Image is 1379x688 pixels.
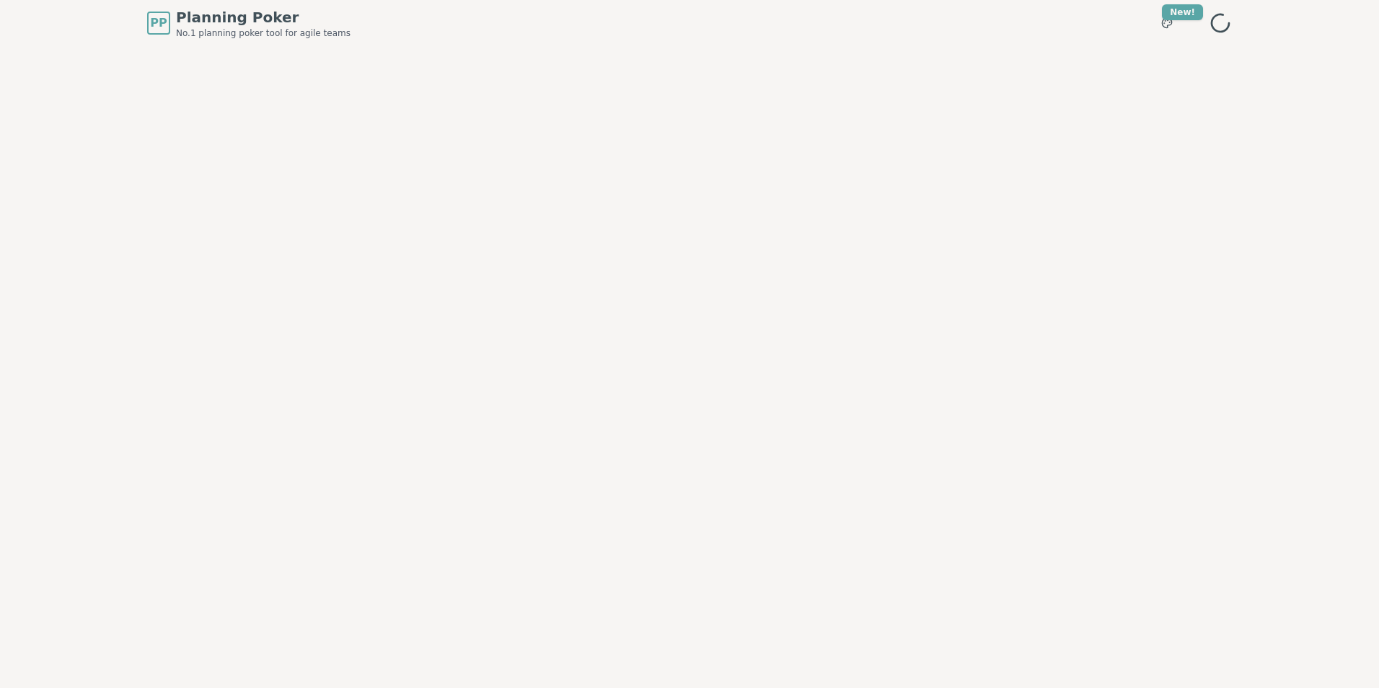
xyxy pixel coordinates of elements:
span: Planning Poker [176,7,351,27]
span: PP [150,14,167,32]
button: New! [1154,10,1180,36]
div: New! [1162,4,1203,20]
a: PPPlanning PokerNo.1 planning poker tool for agile teams [147,7,351,39]
span: No.1 planning poker tool for agile teams [176,27,351,39]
